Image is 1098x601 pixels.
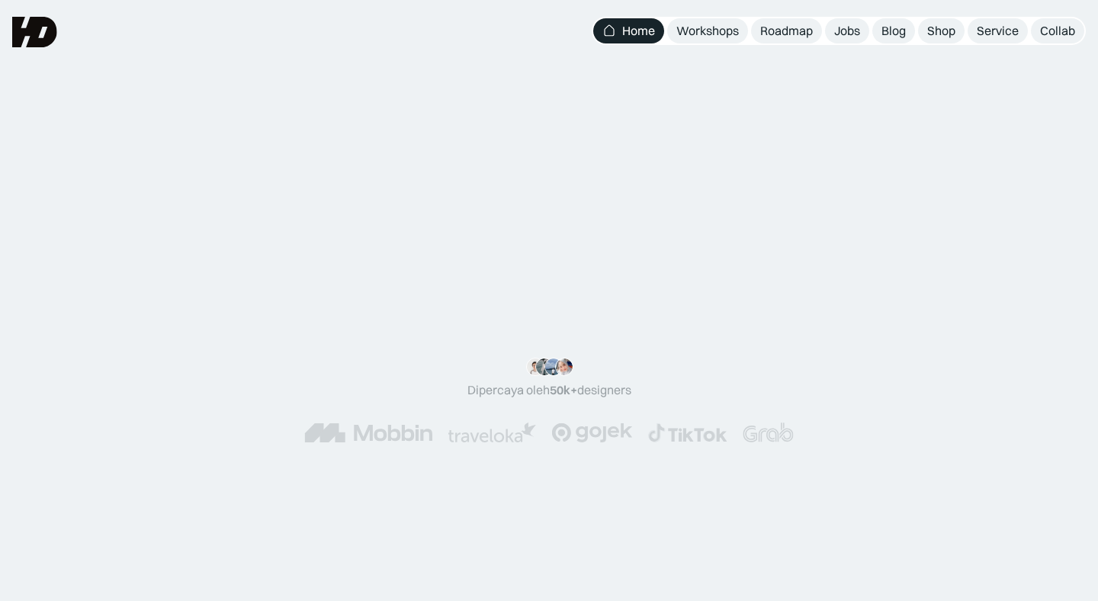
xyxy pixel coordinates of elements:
a: Roadmap [751,18,822,43]
a: Shop [918,18,965,43]
div: Collab [1040,23,1075,39]
span: UIUX [236,182,371,256]
a: Home [593,18,664,43]
a: Blog [872,18,915,43]
a: Jobs [825,18,869,43]
div: Dipercaya oleh designers [467,382,631,398]
span: & [563,182,597,256]
div: Jobs [834,23,860,39]
div: Service [977,23,1019,39]
div: Roadmap [760,23,813,39]
a: Collab [1031,18,1084,43]
div: Shop [927,23,955,39]
a: Service [968,18,1028,43]
span: 50k+ [550,382,577,397]
a: Workshops [667,18,748,43]
div: Home [622,23,655,39]
div: Blog [881,23,906,39]
div: Workshops [676,23,739,39]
